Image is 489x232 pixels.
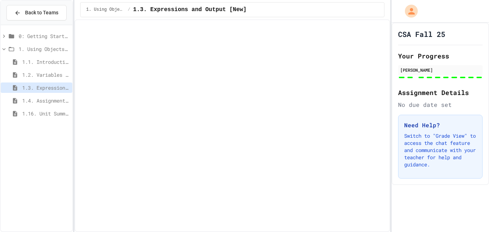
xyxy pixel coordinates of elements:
button: Back to Teams [6,5,67,20]
div: No due date set [398,100,483,109]
h3: Need Help? [404,121,476,129]
span: 1.3. Expressions and Output [New] [22,84,69,91]
div: [PERSON_NAME] [400,67,480,73]
span: Back to Teams [25,9,58,16]
span: 0: Getting Started [19,32,69,40]
div: My Account [397,3,420,19]
span: / [128,7,130,13]
p: Switch to "Grade View" to access the chat feature and communicate with your teacher for help and ... [404,132,476,168]
span: 1.4. Assignment and Input [22,97,69,104]
span: 1. Using Objects and Methods [86,7,125,13]
span: 1.3. Expressions and Output [New] [133,5,247,14]
h1: CSA Fall 25 [398,29,445,39]
span: 1.16. Unit Summary 1a (1.1-1.6) [22,110,69,117]
span: 1. Using Objects and Methods [19,45,69,53]
h2: Your Progress [398,51,483,61]
span: 1.1. Introduction to Algorithms, Programming, and Compilers [22,58,69,66]
span: 1.2. Variables and Data Types [22,71,69,79]
h2: Assignment Details [398,87,483,98]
